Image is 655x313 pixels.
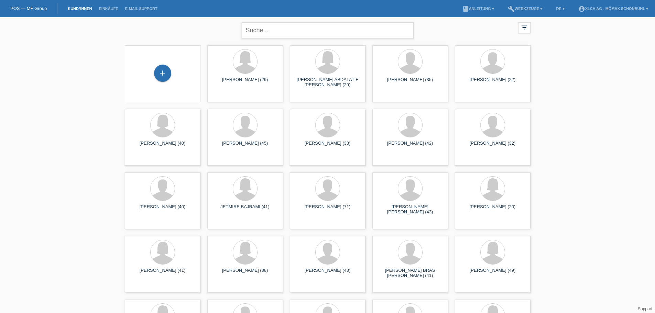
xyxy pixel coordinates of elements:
a: E-Mail Support [122,7,161,11]
a: buildWerkzeuge ▾ [504,7,546,11]
div: [PERSON_NAME] (33) [295,141,360,152]
div: [PERSON_NAME] (42) [378,141,443,152]
div: [PERSON_NAME] (43) [295,268,360,279]
div: [PERSON_NAME] (38) [213,268,277,279]
div: [PERSON_NAME] (32) [460,141,525,152]
a: Einkäufe [95,7,121,11]
a: POS — MF Group [10,6,47,11]
div: [PERSON_NAME] (45) [213,141,277,152]
a: bookAnleitung ▾ [459,7,498,11]
div: [PERSON_NAME] (35) [378,77,443,88]
div: Kund*in hinzufügen [154,67,171,79]
div: [PERSON_NAME] (41) [130,268,195,279]
div: [PERSON_NAME] (40) [130,204,195,215]
div: [PERSON_NAME] (29) [213,77,277,88]
div: [PERSON_NAME] (22) [460,77,525,88]
a: Support [638,306,652,311]
a: DE ▾ [553,7,568,11]
div: [PERSON_NAME] [PERSON_NAME] (43) [378,204,443,215]
div: [PERSON_NAME] ABDALATIF [PERSON_NAME] (29) [295,77,360,88]
i: build [508,5,515,12]
div: JETMIRE BAJRAMI (41) [213,204,277,215]
div: [PERSON_NAME] (20) [460,204,525,215]
input: Suche... [242,22,414,38]
i: account_circle [578,5,585,12]
i: book [462,5,469,12]
a: Kund*innen [64,7,95,11]
div: [PERSON_NAME] (49) [460,268,525,279]
div: [PERSON_NAME] (40) [130,141,195,152]
div: [PERSON_NAME] (71) [295,204,360,215]
a: account_circleXLCH AG - Mömax Schönbühl ▾ [575,7,652,11]
i: filter_list [521,24,528,31]
div: [PERSON_NAME] BRAS [PERSON_NAME] (41) [378,268,443,279]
